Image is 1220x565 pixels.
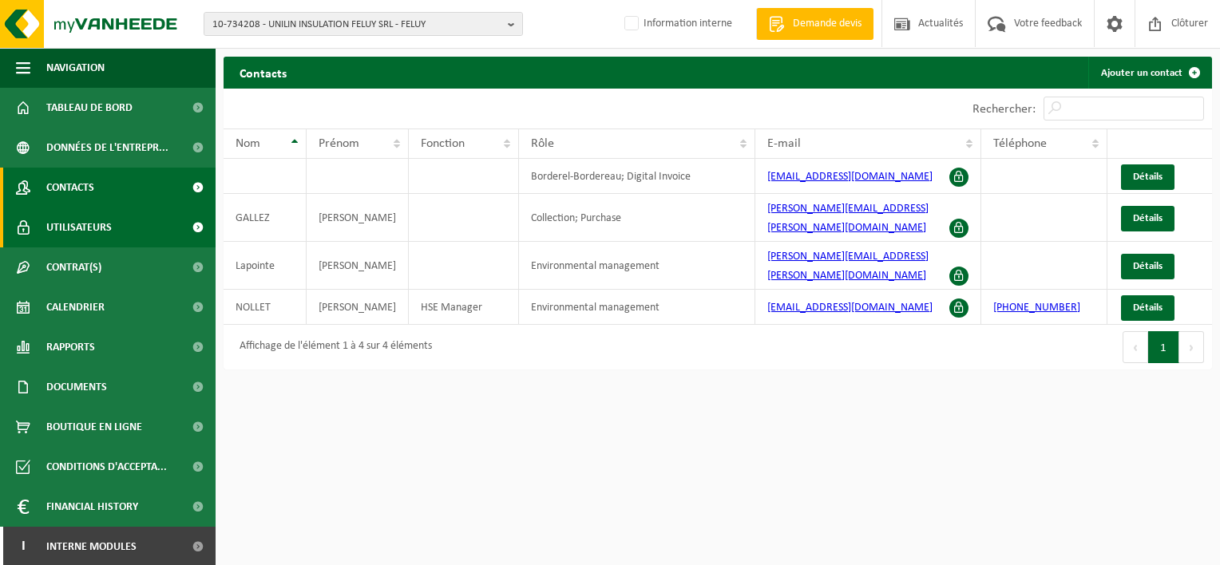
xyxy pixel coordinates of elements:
[1133,172,1163,182] span: Détails
[421,137,465,150] span: Fonction
[224,290,307,325] td: NOLLET
[409,290,519,325] td: HSE Manager
[1133,302,1163,313] span: Détails
[46,128,168,168] span: Données de l'entrepr...
[972,103,1036,116] label: Rechercher:
[46,487,138,527] span: Financial History
[789,16,865,32] span: Demande devis
[307,242,409,290] td: [PERSON_NAME]
[756,8,873,40] a: Demande devis
[621,12,732,36] label: Information interne
[767,251,929,282] a: [PERSON_NAME][EMAIL_ADDRESS][PERSON_NAME][DOMAIN_NAME]
[224,194,307,242] td: GALLEZ
[46,247,101,287] span: Contrat(s)
[46,367,107,407] span: Documents
[46,287,105,327] span: Calendrier
[46,327,95,367] span: Rapports
[519,194,755,242] td: Collection; Purchase
[531,137,554,150] span: Rôle
[767,203,929,234] a: [PERSON_NAME][EMAIL_ADDRESS][PERSON_NAME][DOMAIN_NAME]
[46,88,133,128] span: Tableau de bord
[767,171,933,183] a: [EMAIL_ADDRESS][DOMAIN_NAME]
[46,48,105,88] span: Navigation
[1121,164,1174,190] a: Détails
[224,242,307,290] td: Lapointe
[519,290,755,325] td: Environmental management
[204,12,523,36] button: 10-734208 - UNILIN INSULATION FELUY SRL - FELUY
[993,302,1080,314] a: [PHONE_NUMBER]
[319,137,359,150] span: Prénom
[519,159,755,194] td: Borderel-Bordereau; Digital Invoice
[1133,213,1163,223] span: Détails
[1179,331,1204,363] button: Next
[993,137,1047,150] span: Téléphone
[46,168,94,207] span: Contacts
[236,137,260,150] span: Nom
[767,302,933,314] a: [EMAIL_ADDRESS][DOMAIN_NAME]
[767,137,801,150] span: E-mail
[46,207,112,247] span: Utilisateurs
[212,13,501,37] span: 10-734208 - UNILIN INSULATION FELUY SRL - FELUY
[1123,331,1148,363] button: Previous
[232,333,432,362] div: Affichage de l'élément 1 à 4 sur 4 éléments
[1133,261,1163,271] span: Détails
[46,407,142,447] span: Boutique en ligne
[307,194,409,242] td: [PERSON_NAME]
[1121,295,1174,321] a: Détails
[1148,331,1179,363] button: 1
[1121,206,1174,231] a: Détails
[519,242,755,290] td: Environmental management
[46,447,167,487] span: Conditions d'accepta...
[224,57,303,88] h2: Contacts
[307,290,409,325] td: [PERSON_NAME]
[1121,254,1174,279] a: Détails
[1088,57,1210,89] a: Ajouter un contact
